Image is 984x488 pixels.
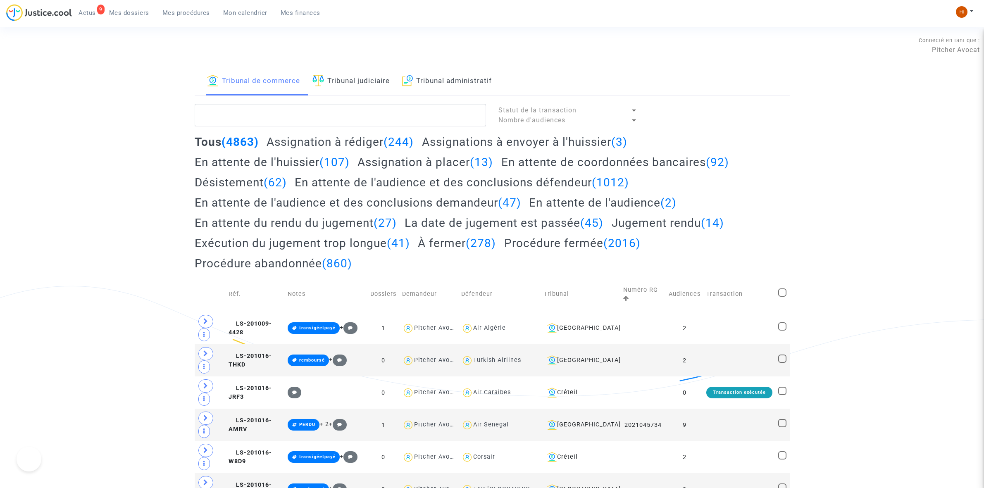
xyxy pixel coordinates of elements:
[207,67,300,95] a: Tribunal de commerce
[229,385,272,401] span: LS-201016-JRF3
[229,320,272,336] span: LS-201009-4428
[367,276,399,312] td: Dossiers
[544,452,617,462] div: Créteil
[156,7,217,19] a: Mes procédures
[701,216,724,230] span: (14)
[264,176,287,189] span: (62)
[195,216,397,230] h2: En attente du rendu du jugement
[402,451,414,463] img: icon-user.svg
[422,135,627,149] h2: Assignations à envoyer à l'huissier
[612,216,724,230] h2: Jugement rendu
[367,441,399,473] td: 0
[295,175,629,190] h2: En attente de l'audience et des conclusions défendeur
[267,135,414,149] h2: Assignation à rédiger
[620,276,666,312] td: Numéro RG
[611,135,627,149] span: (3)
[229,417,272,433] span: LS-201016-AMRV
[544,355,617,365] div: [GEOGRAPHIC_DATA]
[402,387,414,399] img: icon-user.svg
[620,409,666,441] td: 2021045734
[402,419,414,431] img: icon-user.svg
[547,420,557,430] img: icon-banque.svg
[195,236,410,250] h2: Exécution du jugement trop longue
[340,453,357,460] span: +
[97,5,105,14] div: 9
[547,452,557,462] img: icon-banque.svg
[473,324,506,331] div: Air Algérie
[414,453,460,460] div: Pitcher Avocat
[461,419,473,431] img: icon-user.svg
[919,37,980,43] span: Connecté en tant que :
[414,389,460,396] div: Pitcher Avocat
[461,387,473,399] img: icon-user.svg
[340,324,357,331] span: +
[547,388,557,398] img: icon-banque.svg
[703,276,775,312] td: Transaction
[580,216,603,230] span: (45)
[418,236,496,250] h2: À fermer
[544,323,617,333] div: [GEOGRAPHIC_DATA]
[706,155,729,169] span: (92)
[544,388,617,398] div: Créteil
[281,9,320,17] span: Mes finances
[402,75,413,86] img: icon-archive.svg
[367,409,399,441] td: 1
[195,135,259,149] h2: Tous
[603,236,641,250] span: (2016)
[470,155,493,169] span: (13)
[384,135,414,149] span: (244)
[458,276,541,312] td: Défendeur
[312,75,324,86] img: icon-faciliter-sm.svg
[72,7,102,19] a: 9Actus
[414,357,460,364] div: Pitcher Avocat
[222,135,259,149] span: (4863)
[498,116,565,124] span: Nombre d'audiences
[229,352,272,369] span: LS-201016-THKD
[319,155,350,169] span: (107)
[367,312,399,344] td: 1
[666,344,703,376] td: 2
[498,196,521,209] span: (47)
[299,422,315,427] span: PERDU
[374,216,397,230] span: (27)
[226,276,285,312] td: Réf.
[195,155,350,169] h2: En attente de l'huissier
[229,449,272,465] span: LS-201016-W8D9
[461,355,473,367] img: icon-user.svg
[461,322,473,334] img: icon-user.svg
[274,7,327,19] a: Mes finances
[223,9,267,17] span: Mon calendrier
[195,195,521,210] h2: En attente de l'audience et des conclusions demandeur
[6,4,72,21] img: jc-logo.svg
[312,67,390,95] a: Tribunal judiciaire
[504,236,641,250] h2: Procédure fermée
[357,155,493,169] h2: Assignation à placer
[473,453,495,460] div: Corsair
[498,106,577,114] span: Statut de la transaction
[405,216,603,230] h2: La date de jugement est passée
[666,409,703,441] td: 9
[666,312,703,344] td: 2
[529,195,677,210] h2: En attente de l'audience
[299,454,336,459] span: transigéetpayé
[207,75,219,86] img: icon-banque.svg
[195,256,352,271] h2: Procédure abandonnée
[402,355,414,367] img: icon-user.svg
[473,421,509,428] div: Air Senegal
[79,9,96,17] span: Actus
[299,357,325,363] span: remboursé
[466,236,496,250] span: (278)
[217,7,274,19] a: Mon calendrier
[501,155,729,169] h2: En attente de coordonnées bancaires
[660,196,677,209] span: (2)
[367,376,399,409] td: 0
[329,421,347,428] span: +
[473,357,521,364] div: Turkish Airlines
[547,323,557,333] img: icon-banque.svg
[414,421,460,428] div: Pitcher Avocat
[666,441,703,473] td: 2
[666,276,703,312] td: Audiences
[956,6,967,18] img: fc99b196863ffcca57bb8fe2645aafd9
[402,67,492,95] a: Tribunal administratif
[473,389,511,396] div: Air Caraibes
